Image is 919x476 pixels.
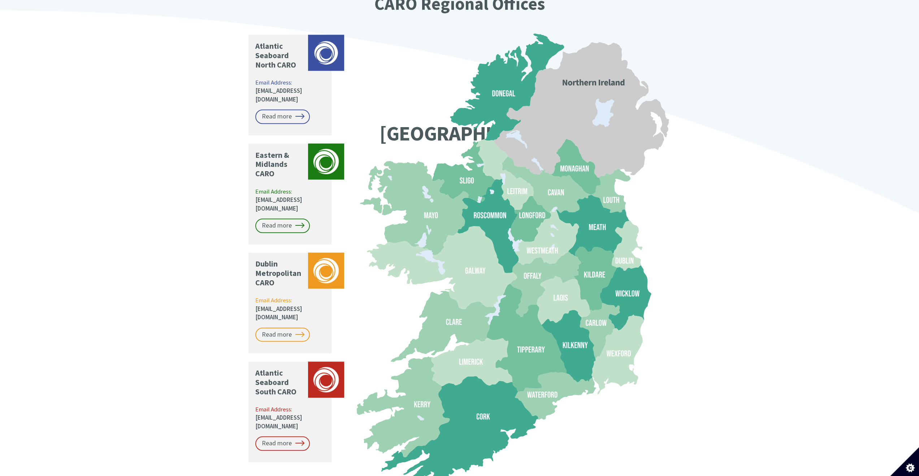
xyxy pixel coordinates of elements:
[255,218,310,233] a: Read more
[255,187,326,213] p: Email Address:
[890,447,919,476] button: Set cookie preferences
[255,368,304,397] p: Atlantic Seaboard South CARO
[255,109,310,124] a: Read more
[255,151,304,179] p: Eastern & Midlands CARO
[255,305,302,321] a: [EMAIL_ADDRESS][DOMAIN_NAME]
[255,436,310,451] a: Read more
[255,42,304,70] p: Atlantic Seaboard North CARO
[255,414,302,430] a: [EMAIL_ADDRESS][DOMAIN_NAME]
[255,405,326,431] p: Email Address:
[255,296,326,322] p: Email Address:
[255,196,302,212] a: [EMAIL_ADDRESS][DOMAIN_NAME]
[255,328,310,342] a: Read more
[255,259,304,287] p: Dublin Metropolitan CARO
[255,87,302,103] a: [EMAIL_ADDRESS][DOMAIN_NAME]
[379,120,564,146] text: [GEOGRAPHIC_DATA]
[255,78,326,104] p: Email Address:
